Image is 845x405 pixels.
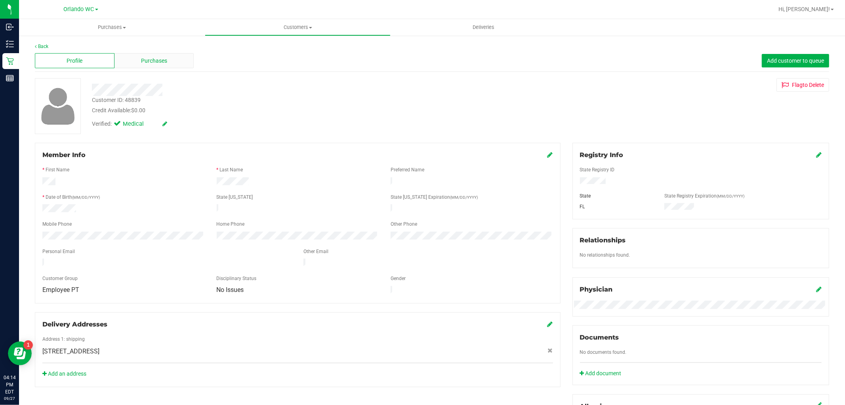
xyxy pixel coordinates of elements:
a: Add an address [42,370,86,377]
span: Customers [205,24,390,31]
span: $0.00 [131,107,145,113]
span: No Issues [217,286,244,294]
span: Profile [67,57,82,65]
label: Home Phone [217,221,245,228]
span: Add customer to queue [767,58,824,64]
label: State Registry Expiration [664,192,744,200]
img: user-icon.png [37,86,79,127]
span: (MM/DD/YYYY) [717,194,744,198]
inline-svg: Reports [6,74,14,82]
span: (MM/DD/YYYY) [72,195,100,200]
span: [STREET_ADDRESS] [42,347,99,356]
div: Customer ID: 48839 [92,96,141,104]
label: Gender [391,275,406,282]
a: Customers [205,19,391,36]
label: Preferred Name [391,166,424,173]
span: Physician [580,286,613,293]
div: Credit Available: [92,106,483,115]
span: Documents [580,334,619,341]
span: Purchases [19,24,205,31]
a: Deliveries [391,19,576,36]
span: Purchases [141,57,167,65]
a: Add document [580,369,626,378]
span: Employee PT [42,286,79,294]
label: Disciplinary Status [217,275,257,282]
inline-svg: Inventory [6,40,14,48]
span: Relationships [580,236,626,244]
label: Other Phone [391,221,417,228]
iframe: Resource center unread badge [23,340,33,350]
label: Other Email [303,248,328,255]
label: State [US_STATE] [217,194,253,201]
span: Hi, [PERSON_NAME]! [778,6,830,12]
label: Last Name [220,166,243,173]
inline-svg: Inbound [6,23,14,31]
span: Registry Info [580,151,624,159]
span: Member Info [42,151,86,159]
iframe: Resource center [8,342,32,365]
a: Purchases [19,19,205,36]
span: Delivery Addresses [42,321,107,328]
label: Mobile Phone [42,221,72,228]
span: Deliveries [462,24,505,31]
label: Customer Group [42,275,78,282]
button: Flagto Delete [776,78,829,92]
span: Orlando WC [64,6,94,13]
div: State [574,192,658,200]
a: Back [35,44,48,49]
button: Add customer to queue [762,54,829,67]
span: Medical [123,120,155,129]
div: FL [574,203,658,210]
div: Verified: [92,120,167,129]
label: State Registry ID [580,166,615,173]
p: 09/27 [4,395,15,401]
label: Address 1: shipping [42,336,85,343]
label: Personal Email [42,248,75,255]
inline-svg: Retail [6,57,14,65]
label: State [US_STATE] Expiration [391,194,478,201]
span: (MM/DD/YYYY) [450,195,478,200]
label: Date of Birth [46,194,100,201]
span: No documents found. [580,349,627,355]
p: 04:14 PM EDT [4,374,15,395]
label: First Name [46,166,69,173]
label: No relationships found. [580,251,630,259]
